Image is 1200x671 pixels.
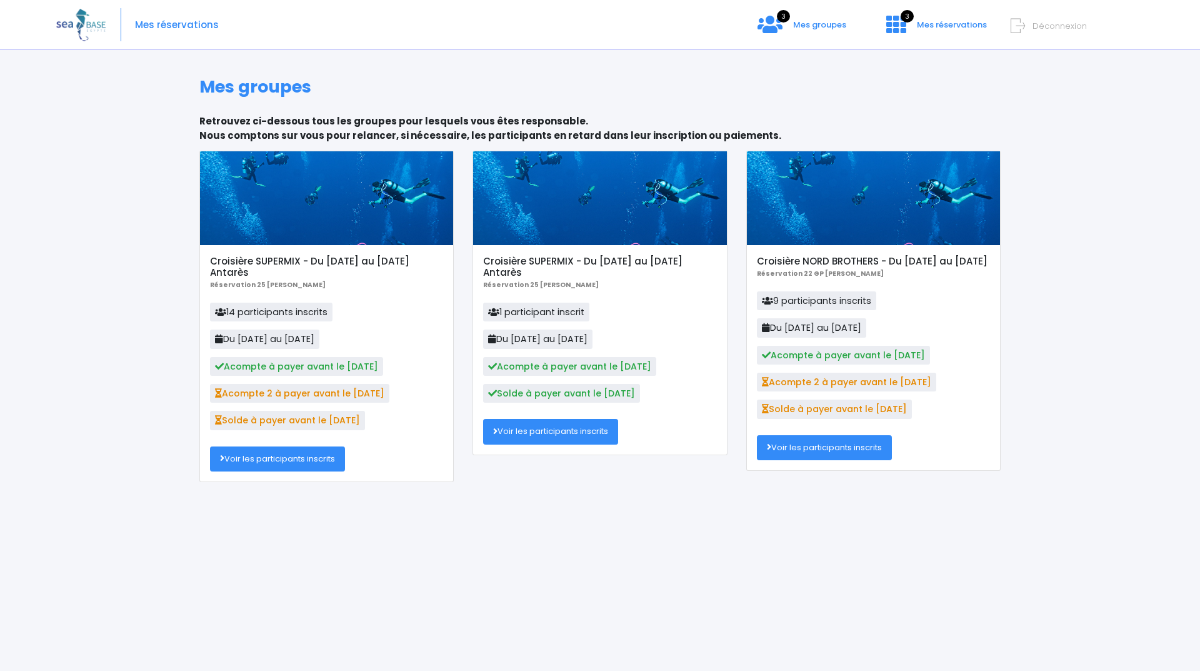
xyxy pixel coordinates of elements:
span: Solde à payer avant le [DATE] [757,400,912,418]
span: 14 participants inscrits [210,303,332,321]
span: Acompte à payer avant le [DATE] [757,346,930,365]
span: Mes réservations [917,19,987,31]
span: Solde à payer avant le [DATE] [210,411,365,430]
a: 3 Mes groupes [747,23,856,35]
span: 9 participants inscrits [757,291,876,310]
b: Réservation 22 GP [PERSON_NAME] [757,269,884,278]
a: 3 Mes réservations [876,23,994,35]
b: Réservation 25 [PERSON_NAME] [210,280,326,290]
span: Solde à payer avant le [DATE] [483,384,640,403]
span: Acompte 2 à payer avant le [DATE] [757,373,936,391]
span: Acompte à payer avant le [DATE] [483,357,656,376]
b: Réservation 25 [PERSON_NAME] [483,280,599,290]
span: 3 [901,10,914,23]
a: Voir les participants inscrits [757,435,892,460]
h5: Croisière SUPERMIX - Du [DATE] au [DATE] Antarès [483,256,716,278]
span: Du [DATE] au [DATE] [210,330,319,348]
span: Acompte 2 à payer avant le [DATE] [210,384,389,403]
span: Du [DATE] au [DATE] [483,330,592,348]
span: Du [DATE] au [DATE] [757,318,866,337]
p: Retrouvez ci-dessous tous les groupes pour lesquels vous êtes responsable. Nous comptons sur vous... [199,114,1001,143]
h1: Mes groupes [199,77,1001,97]
span: Mes groupes [793,19,846,31]
a: Voir les participants inscrits [210,446,345,472]
h5: Croisière SUPERMIX - Du [DATE] au [DATE] Antarès [210,256,443,278]
a: Voir les participants inscrits [483,419,618,444]
span: Acompte à payer avant le [DATE] [210,357,383,376]
span: Déconnexion [1032,20,1087,32]
span: 1 participant inscrit [483,303,589,321]
h5: Croisière NORD BROTHERS - Du [DATE] au [DATE] [757,256,990,267]
span: 3 [777,10,790,23]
